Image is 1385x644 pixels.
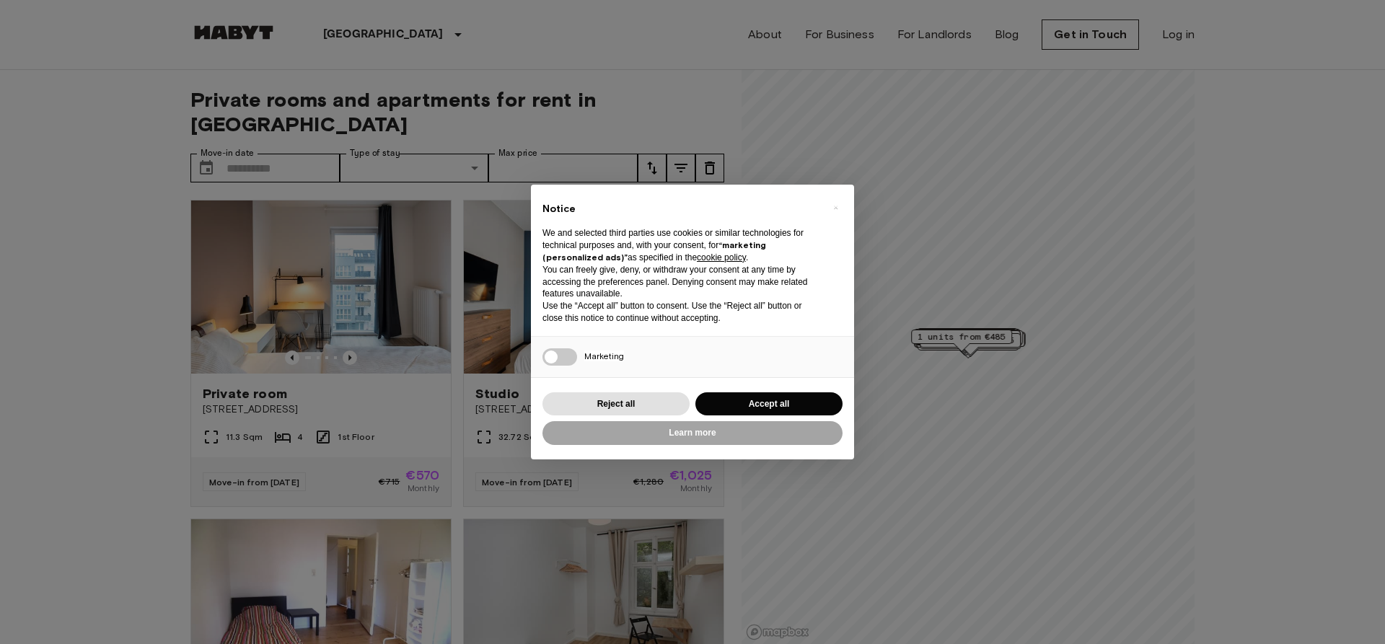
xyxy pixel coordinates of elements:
[833,199,838,216] span: ×
[542,239,766,263] strong: “marketing (personalized ads)”
[542,202,819,216] h2: Notice
[542,421,843,445] button: Learn more
[697,252,746,263] a: cookie policy
[542,300,819,325] p: Use the “Accept all” button to consent. Use the “Reject all” button or close this notice to conti...
[542,227,819,263] p: We and selected third parties use cookies or similar technologies for technical purposes and, wit...
[584,350,624,361] span: Marketing
[542,392,690,416] button: Reject all
[695,392,843,416] button: Accept all
[542,264,819,300] p: You can freely give, deny, or withdraw your consent at any time by accessing the preferences pane...
[824,196,847,219] button: Close this notice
